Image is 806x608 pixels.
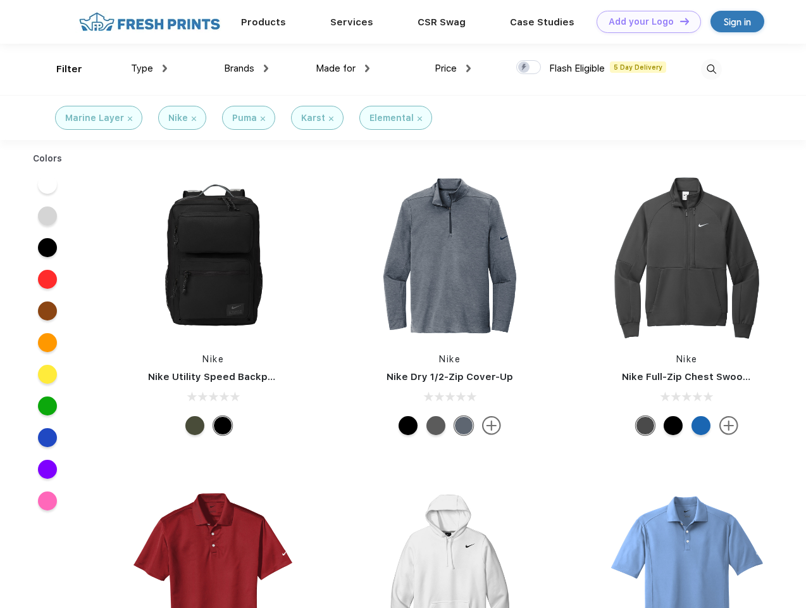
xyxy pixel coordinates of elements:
[454,416,473,435] div: Navy Heather
[426,416,445,435] div: Black Heather
[365,65,369,72] img: dropdown.png
[192,117,196,121] img: filter_cancel.svg
[603,172,771,340] img: func=resize&h=266
[224,63,254,74] span: Brands
[366,172,534,340] img: func=resize&h=266
[664,416,683,435] div: Black
[710,11,764,32] a: Sign in
[148,371,285,383] a: Nike Utility Speed Backpack
[418,117,422,121] img: filter_cancel.svg
[301,111,325,125] div: Karst
[680,18,689,25] img: DT
[676,354,698,364] a: Nike
[724,15,751,29] div: Sign in
[482,416,501,435] img: more.svg
[435,63,457,74] span: Price
[719,416,738,435] img: more.svg
[163,65,167,72] img: dropdown.png
[75,11,224,33] img: fo%20logo%202.webp
[316,63,356,74] span: Made for
[610,61,666,73] span: 5 Day Delivery
[264,65,268,72] img: dropdown.png
[439,354,461,364] a: Nike
[128,117,132,121] img: filter_cancel.svg
[202,354,224,364] a: Nike
[549,63,605,74] span: Flash Eligible
[622,371,790,383] a: Nike Full-Zip Chest Swoosh Jacket
[131,63,153,74] span: Type
[330,16,373,28] a: Services
[56,62,82,77] div: Filter
[636,416,655,435] div: Anthracite
[399,416,418,435] div: Black
[168,111,188,125] div: Nike
[701,59,722,80] img: desktop_search.svg
[609,16,674,27] div: Add your Logo
[65,111,124,125] div: Marine Layer
[466,65,471,72] img: dropdown.png
[418,16,466,28] a: CSR Swag
[369,111,414,125] div: Elemental
[213,416,232,435] div: Black
[329,117,333,121] img: filter_cancel.svg
[23,152,72,165] div: Colors
[241,16,286,28] a: Products
[129,172,297,340] img: func=resize&h=266
[691,416,710,435] div: Royal
[261,117,265,121] img: filter_cancel.svg
[387,371,513,383] a: Nike Dry 1/2-Zip Cover-Up
[185,416,204,435] div: Cargo Khaki
[232,111,257,125] div: Puma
